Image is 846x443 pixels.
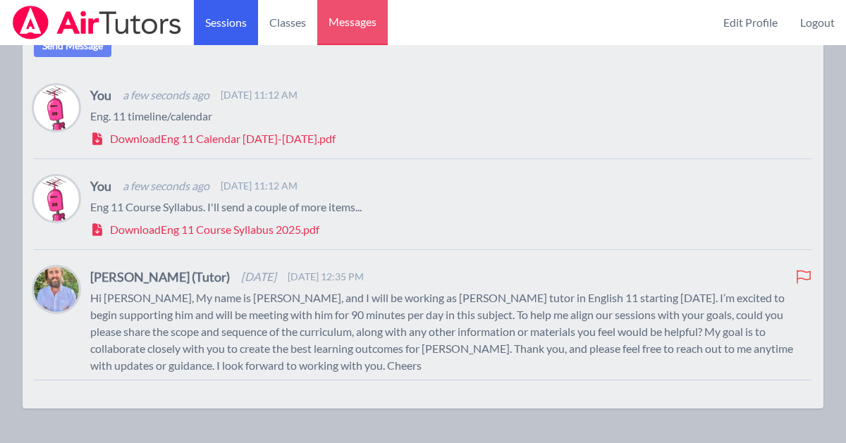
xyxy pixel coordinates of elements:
[90,221,812,238] a: DownloadEng 11 Course Syllabus 2025.pdf
[221,179,298,193] span: [DATE] 11:12 AM
[110,130,336,147] span: Download Eng 11 Calendar [DATE]-[DATE].pdf
[90,130,812,147] a: DownloadEng 11 Calendar [DATE]-[DATE].pdf
[123,177,209,194] span: a few seconds ago
[241,268,276,285] span: [DATE]
[110,221,319,238] span: Download Eng 11 Course Syllabus 2025.pdf
[90,85,111,105] h4: You
[90,289,812,374] p: Hi [PERSON_NAME], My name is [PERSON_NAME], and I will be working as [PERSON_NAME] tutor in Engli...
[288,270,364,284] span: [DATE] 12:35 PM
[123,87,209,104] span: a few seconds ago
[11,6,183,39] img: Airtutors Logo
[90,176,111,196] h4: You
[34,267,79,312] img: Matthew Fisher
[329,13,376,30] span: Messages
[90,199,812,216] p: Eng 11 Course Syllabus. I'll send a couple of more items...
[34,35,111,57] button: Send Message
[34,176,79,221] img: Charlie Dickens
[90,267,230,287] h4: [PERSON_NAME] (Tutor)
[221,88,298,102] span: [DATE] 11:12 AM
[90,108,812,125] p: Eng. 11 timeline/calendar
[34,85,79,130] img: Charlie Dickens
